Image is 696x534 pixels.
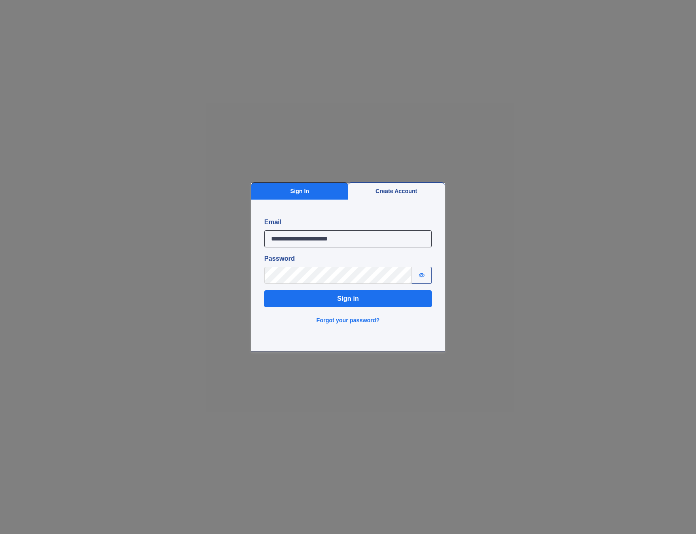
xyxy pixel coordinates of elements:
[412,267,432,284] button: Show password
[312,314,384,327] button: Forgot your password?
[264,217,432,227] label: Email
[264,290,432,307] button: Sign in
[264,254,432,264] label: Password
[348,182,445,200] button: Create Account
[251,182,348,200] button: Sign In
